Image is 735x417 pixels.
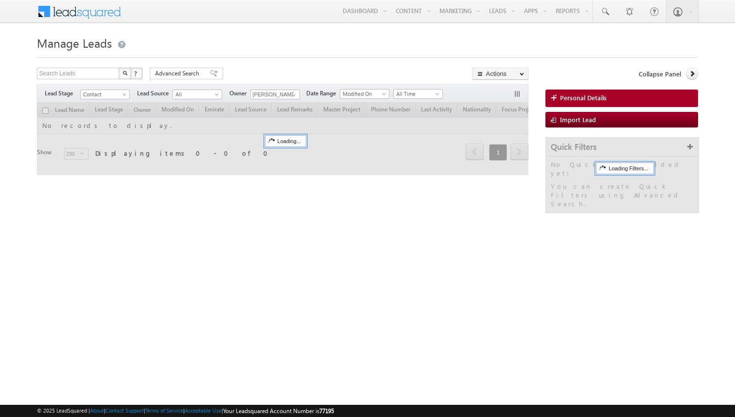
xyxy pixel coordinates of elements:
[393,89,443,99] a: All Time
[81,90,127,99] span: Contact
[134,69,139,77] span: ?
[229,89,250,98] span: Owner
[340,90,386,98] span: Modified On
[319,407,334,415] span: 77195
[560,115,596,124] span: Import Lead
[185,407,222,414] a: Acceptable Use
[265,135,306,147] div: Loading...
[250,90,300,99] input: Type to Search
[472,68,528,80] button: Actions
[45,89,80,98] span: Lead Stage
[306,89,340,98] span: Date Range
[90,407,104,414] a: About
[173,90,222,99] a: All
[80,90,130,99] a: Contact
[340,89,389,99] a: Modified On
[155,69,202,78] span: Advanced Search
[287,90,299,100] a: Show All Items
[137,89,173,98] span: Lead Source
[145,407,183,414] a: Terms of Service
[37,406,334,416] span: © 2025 LeadSquared | | | | |
[560,93,607,102] span: Personal Details
[105,407,144,414] a: Contact Support
[122,71,127,75] img: Search
[639,70,681,78] span: Collapse Panel
[394,90,440,98] span: All Time
[131,68,142,79] button: ?
[37,35,112,51] span: Manage Leads
[596,163,653,174] div: Loading Filters...
[545,90,698,107] a: Personal Details
[223,407,334,415] span: Your Leadsquared Account Number is
[173,90,219,99] span: All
